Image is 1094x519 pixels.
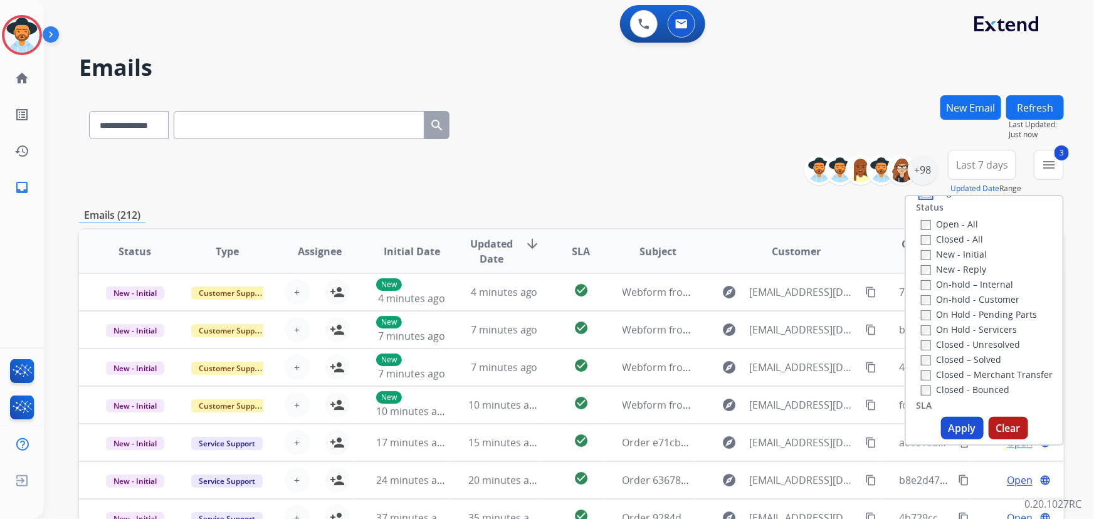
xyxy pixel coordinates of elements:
mat-icon: explore [722,322,737,337]
div: +98 [908,155,938,185]
span: + [294,285,300,300]
button: 3 [1034,150,1064,180]
input: Closed – Merchant Transfer [921,370,931,380]
span: 7 minutes ago [471,360,538,374]
span: [EMAIL_ADDRESS][DOMAIN_NAME] [750,435,859,450]
p: Emails (212) [79,207,145,223]
mat-icon: person_add [330,435,345,450]
label: On-hold - Customer [921,293,1019,305]
button: Updated Date [950,184,999,194]
span: Webform from [EMAIL_ADDRESS][DOMAIN_NAME] on [DATE] [623,360,907,374]
span: Webform from [EMAIL_ADDRESS][DOMAIN_NAME] on [DATE] [623,398,907,412]
button: + [285,392,310,417]
mat-icon: search [429,118,444,133]
span: + [294,473,300,488]
span: + [294,322,300,337]
mat-icon: menu [1041,157,1056,172]
span: New - Initial [106,362,164,375]
input: On-hold – Internal [921,280,931,290]
span: 7 minutes ago [378,329,445,343]
mat-icon: check_circle [574,320,589,335]
mat-icon: content_copy [865,324,876,335]
span: a0c61cd4-224d-4653-8524-1a67fc7fea6e [899,436,1086,449]
span: + [294,435,300,450]
p: 0.20.1027RC [1024,496,1081,511]
input: Open - All [921,220,931,230]
span: Just now [1009,130,1064,140]
input: New - Reply [921,265,931,275]
mat-icon: person_add [330,473,345,488]
span: New - Initial [106,399,164,412]
label: Open - All [921,218,978,230]
span: 10 minutes ago [376,404,449,418]
button: + [285,355,310,380]
mat-icon: arrow_downward [525,236,540,251]
span: 7 minutes ago [378,367,445,380]
input: Closed - Unresolved [921,340,931,350]
p: New [376,278,402,291]
mat-icon: person_add [330,285,345,300]
label: On Hold - Pending Parts [921,308,1037,320]
span: Open [1007,473,1033,488]
mat-icon: explore [722,435,737,450]
mat-icon: check_circle [574,396,589,411]
label: Closed – Solved [921,354,1001,365]
button: New Email [940,95,1001,120]
span: 7 minutes ago [471,323,538,337]
span: SLA [572,244,590,259]
mat-icon: language [1039,474,1051,486]
span: b8e2d470-7586-4457-a0b5-062f259b5105 [899,473,1092,487]
input: On Hold - Servicers [921,325,931,335]
span: Last 7 days [956,162,1008,167]
input: On Hold - Pending Parts [921,310,931,320]
span: New - Initial [106,474,164,488]
span: 7fc7f462-0f72-4e06-860b-a73cfd98b1bd [899,285,1084,299]
span: Updated Date [468,236,515,266]
button: + [285,430,310,455]
mat-icon: list_alt [14,107,29,122]
label: SLA [916,399,932,412]
span: Customer [772,244,821,259]
mat-icon: check_circle [574,358,589,373]
span: Assignee [298,244,342,259]
mat-icon: content_copy [865,286,876,298]
span: Initial Date [384,244,440,259]
span: Subject [639,244,676,259]
span: [EMAIL_ADDRESS][DOMAIN_NAME] [750,322,859,337]
label: Status [916,201,944,214]
mat-icon: history [14,144,29,159]
mat-icon: person_add [330,360,345,375]
span: + [294,360,300,375]
p: New [376,354,402,366]
label: On Hold - Servicers [921,323,1017,335]
mat-icon: content_copy [958,474,969,486]
span: 24 minutes ago [376,473,449,487]
span: [EMAIL_ADDRESS][DOMAIN_NAME] [750,473,859,488]
label: Closed – Merchant Transfer [921,369,1053,380]
span: Conversation ID [899,236,970,266]
span: Order 636784a8-7cba-46b7-b315-0c8666fb5f4a [623,473,843,487]
mat-icon: explore [722,360,737,375]
mat-icon: person_add [330,397,345,412]
mat-icon: check_circle [574,433,589,448]
span: Customer Support [191,362,273,375]
span: + [294,397,300,412]
span: [EMAIL_ADDRESS][DOMAIN_NAME] [750,360,859,375]
input: New - Initial [921,250,931,260]
span: Webform from [EMAIL_ADDRESS][DOMAIN_NAME] on [DATE] [623,323,907,337]
span: 17 minutes ago [376,436,449,449]
mat-icon: explore [722,473,737,488]
span: Service Support [191,437,263,450]
mat-icon: content_copy [865,474,876,486]
span: Customer Support [191,324,273,337]
span: b54202a3-2fd1-4b50-845a-101d49cae899 [899,323,1091,337]
label: New - Reply [921,263,986,275]
span: New - Initial [106,437,164,450]
span: Last Updated: [1009,120,1064,130]
mat-icon: check_circle [574,283,589,298]
button: Last 7 days [948,150,1016,180]
mat-icon: person_add [330,322,345,337]
mat-icon: content_copy [865,437,876,448]
mat-icon: content_copy [865,399,876,411]
mat-icon: check_circle [574,471,589,486]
